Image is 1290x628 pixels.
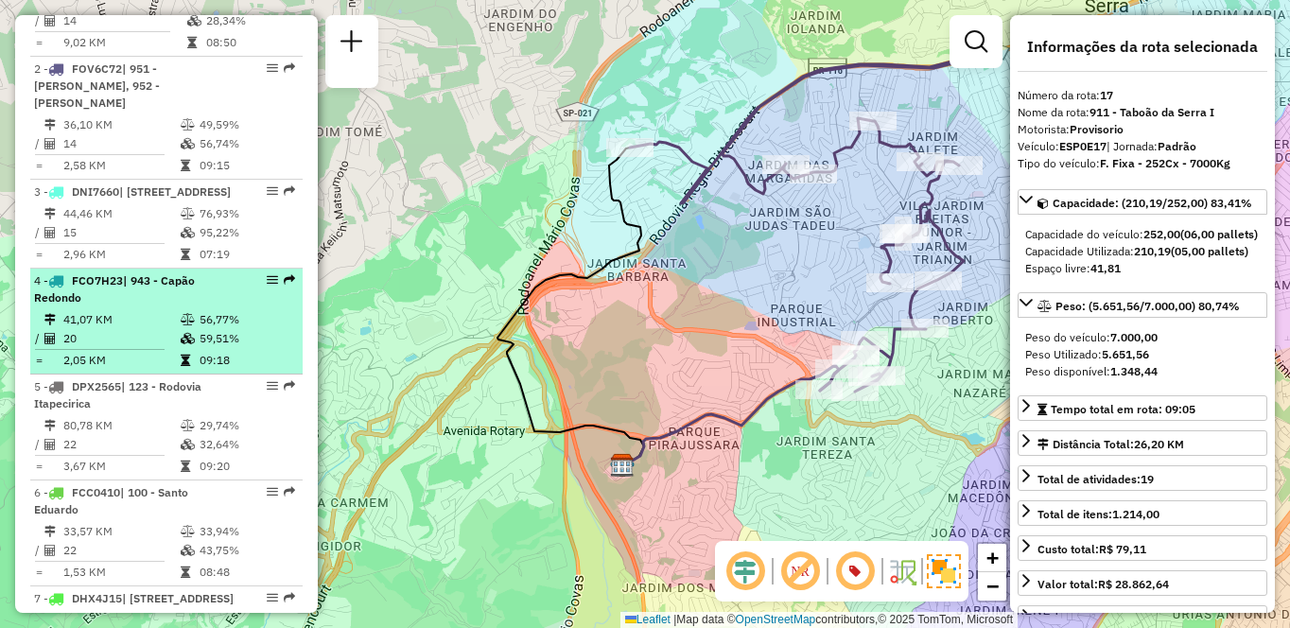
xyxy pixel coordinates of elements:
a: Leaflet [625,613,671,626]
span: | [STREET_ADDRESS] [122,591,234,605]
i: % de utilização do peso [181,420,195,431]
em: Rota exportada [284,380,295,392]
span: DHX4J15 [72,591,122,605]
strong: Padrão [1158,139,1196,153]
span: FCC0410 [72,485,120,499]
em: Opções [267,185,278,197]
div: Peso: (5.651,56/7.000,00) 80,74% [1018,322,1267,388]
strong: 1.348,44 [1110,364,1158,378]
i: Total de Atividades [44,227,56,238]
em: Opções [267,62,278,74]
i: % de utilização do peso [181,526,195,537]
a: Zoom in [978,544,1006,572]
span: Tempo total em rota: 09:05 [1051,402,1195,416]
td: 59,51% [199,329,294,348]
td: = [34,156,44,175]
td: 76,93% [199,204,294,223]
span: | [673,613,676,626]
span: FOV6C72 [72,61,122,76]
span: 3 - [34,184,231,199]
span: Peso do veículo: [1025,330,1158,344]
div: Espaço livre: [1025,260,1260,277]
td: 14 [62,134,180,153]
span: 5 - [34,379,201,410]
a: Valor total:R$ 28.862,64 [1018,570,1267,596]
span: Total de atividades: [1037,472,1154,486]
a: Tempo total em rota: 09:05 [1018,395,1267,421]
div: Peso disponível: [1025,363,1260,380]
i: % de utilização da cubagem [181,545,195,556]
em: Opções [267,380,278,392]
td: 2,96 KM [62,245,180,264]
span: Exibir número da rota [832,549,878,594]
td: = [34,245,44,264]
td: 41,07 KM [62,310,180,329]
td: 2,05 KM [62,351,180,370]
div: Capacidade Utilizada: [1025,243,1260,260]
strong: 5.651,56 [1102,347,1149,361]
img: CDD Embu [610,453,635,478]
div: Capacidade: (210,19/252,00) 83,41% [1018,218,1267,285]
i: Tempo total em rota [181,461,190,472]
td: 80,78 KM [62,416,180,435]
div: Peso Utilizado: [1025,346,1260,363]
td: 33,94% [199,522,294,541]
i: Tempo total em rota [181,567,190,578]
span: | 943 - Capão Redondo [34,273,195,305]
strong: ESP0E17 [1059,139,1107,153]
a: Nova sessão e pesquisa [333,23,371,65]
span: − [986,574,999,598]
td: 28,34% [205,11,295,30]
td: 08:50 [205,33,295,52]
img: Fluxo de ruas [887,556,917,586]
span: Ocultar deslocamento [723,549,768,594]
a: Total de itens:1.214,00 [1018,500,1267,526]
td: / [34,541,44,560]
h4: Informações da rota selecionada [1018,38,1267,56]
span: + [986,546,999,569]
i: Total de Atividades [44,333,56,344]
span: FCO7H23 [72,273,123,288]
td: 09:20 [199,457,294,476]
i: % de utilização da cubagem [181,227,195,238]
td: 95,22% [199,223,294,242]
td: = [34,33,44,52]
div: Distância Total: [1037,436,1184,453]
strong: R$ 28.862,64 [1098,577,1169,591]
strong: R$ 79,11 [1099,542,1146,556]
i: Total de Atividades [44,138,56,149]
td: 44,46 KM [62,204,180,223]
em: Rota exportada [284,486,295,497]
em: Rota exportada [284,62,295,74]
i: Total de Atividades [44,545,56,556]
strong: 7.000,00 [1110,330,1158,344]
span: DNI7660 [72,184,119,199]
strong: 17 [1100,88,1113,102]
div: Tipo do veículo: [1018,155,1267,172]
span: DPX2565 [72,379,121,393]
span: | 123 - Rodovia Itapecirica [34,379,201,410]
i: % de utilização do peso [181,314,195,325]
td: 14 [62,11,186,30]
i: Tempo total em rota [181,355,190,366]
a: Peso: (5.651,56/7.000,00) 80,74% [1018,292,1267,318]
span: | [STREET_ADDRESS] [119,184,231,199]
a: Custo total:R$ 79,11 [1018,535,1267,561]
em: Rota exportada [284,592,295,603]
td: 07:19 [199,245,294,264]
div: Capacidade do veículo: [1025,226,1260,243]
span: 7 - [34,591,234,605]
td: 32,64% [199,435,294,454]
span: Peso: (5.651,56/7.000,00) 80,74% [1055,299,1240,313]
td: 3,67 KM [62,457,180,476]
em: Opções [267,486,278,497]
em: Rota exportada [284,185,295,197]
span: 26,20 KM [1134,437,1184,451]
i: Tempo total em rota [187,37,197,48]
td: / [34,223,44,242]
strong: 1.214,00 [1112,507,1159,521]
img: Exibir/Ocultar setores [927,554,961,588]
td: 9,02 KM [62,33,186,52]
td: 1,53 KM [62,563,180,582]
strong: Provisorio [1070,122,1124,136]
